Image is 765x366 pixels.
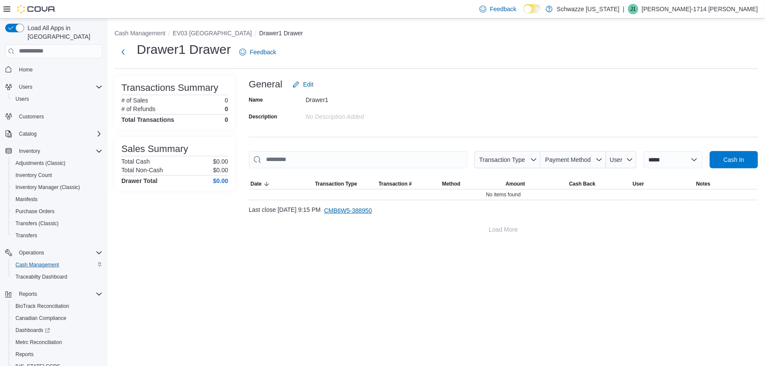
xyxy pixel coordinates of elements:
span: Transfers [12,230,102,241]
span: BioTrack Reconciliation [15,303,69,310]
button: User [631,179,695,189]
button: Cash Management [115,30,165,37]
a: Customers [15,112,47,122]
span: Metrc Reconciliation [15,339,62,346]
button: EV03 [GEOGRAPHIC_DATA] [173,30,252,37]
button: Transfers [9,230,106,242]
button: Operations [2,247,106,259]
button: Method [440,179,504,189]
button: User [606,151,637,168]
span: Cash Back [569,180,595,187]
div: Last close [DATE] 9:15 PM [249,202,758,219]
a: Inventory Manager (Classic) [12,182,84,192]
button: Adjustments (Classic) [9,157,106,169]
button: Purchase Orders [9,205,106,217]
button: Inventory [2,145,106,157]
span: Purchase Orders [15,208,55,215]
span: Transaction # [379,180,412,187]
button: Inventory Manager (Classic) [9,181,106,193]
span: Transaction Type [315,180,357,187]
a: Transfers [12,230,40,241]
a: Transfers (Classic) [12,218,62,229]
span: Users [19,84,32,90]
a: Adjustments (Classic) [12,158,69,168]
a: BioTrack Reconciliation [12,301,73,311]
button: Users [2,81,106,93]
span: Operations [15,248,102,258]
span: Home [15,64,102,75]
span: Method [442,180,461,187]
span: Feedback [250,48,276,56]
span: BioTrack Reconciliation [12,301,102,311]
span: Manifests [15,196,37,203]
p: [PERSON_NAME]-1714 [PERSON_NAME] [642,4,758,14]
span: Inventory Count [15,172,52,179]
button: Operations [15,248,48,258]
p: 0 [225,97,228,104]
nav: An example of EuiBreadcrumbs [115,29,758,39]
span: Inventory Manager (Classic) [12,182,102,192]
span: Cash Management [12,260,102,270]
div: Justin-1714 Sullivan [628,4,638,14]
span: Traceabilty Dashboard [12,272,102,282]
button: Cash In [710,151,758,168]
button: Transaction # [377,179,441,189]
span: Cash In [724,155,744,164]
span: Adjustments (Classic) [12,158,102,168]
span: Dark Mode [523,13,524,14]
label: Description [249,113,277,120]
span: Reports [15,289,102,299]
span: Transfers (Classic) [15,220,59,227]
span: Reports [19,291,37,298]
img: Cova [17,5,56,13]
a: Feedback [476,0,520,18]
a: Manifests [12,194,41,205]
button: Payment Method [541,151,606,168]
p: $0.00 [213,158,228,165]
a: Purchase Orders [12,206,58,217]
span: Inventory [15,146,102,156]
span: Operations [19,249,44,256]
label: Name [249,96,263,103]
span: Users [12,94,102,104]
button: Canadian Compliance [9,312,106,324]
p: 0 [225,105,228,112]
span: Purchase Orders [12,206,102,217]
span: Inventory Count [12,170,102,180]
p: $0.00 [213,167,228,174]
a: Traceabilty Dashboard [12,272,71,282]
button: Cash Back [567,179,631,189]
button: Inventory Count [9,169,106,181]
span: Catalog [15,129,102,139]
span: CMB6W5-388950 [324,206,372,215]
a: Dashboards [9,324,106,336]
a: Cash Management [12,260,62,270]
div: No Description added [306,110,421,120]
span: Inventory [19,148,40,155]
span: Transfers [15,232,37,239]
span: Users [15,82,102,92]
span: Users [15,96,29,102]
h3: Transactions Summary [121,83,218,93]
p: Schwazze [US_STATE] [557,4,620,14]
span: Transaction Type [479,156,525,163]
span: Dashboards [15,327,50,334]
span: Date [251,180,262,187]
a: Users [12,94,32,104]
a: Reports [12,349,37,360]
a: Inventory Count [12,170,56,180]
button: Date [249,179,313,189]
span: Customers [15,111,102,122]
span: Traceabilty Dashboard [15,273,67,280]
button: Traceabilty Dashboard [9,271,106,283]
h6: # of Refunds [121,105,155,112]
span: Amount [506,180,525,187]
h4: $0.00 [213,177,228,184]
h4: Drawer Total [121,177,158,184]
button: Amount [504,179,568,189]
div: Drawer1 [306,93,421,103]
span: Canadian Compliance [15,315,66,322]
span: Manifests [12,194,102,205]
span: Dashboards [12,325,102,335]
span: No items found [486,191,521,198]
